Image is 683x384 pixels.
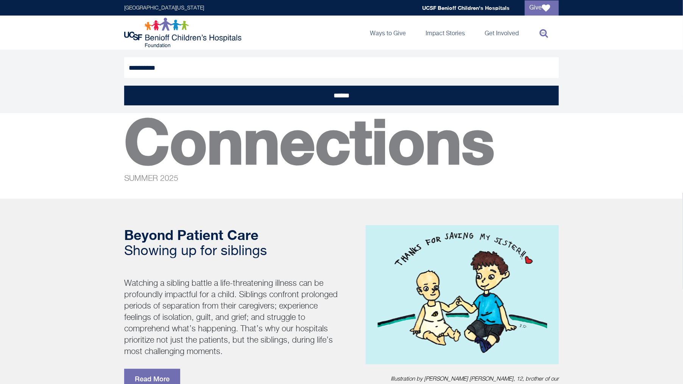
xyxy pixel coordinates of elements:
[124,278,340,357] p: Watching a sibling battle a life-threatening illness can be profoundly impactful for a child. Sib...
[479,16,525,50] a: Get Involved
[419,16,471,50] a: Impact Stories
[525,0,559,16] a: Give
[124,17,243,48] img: Logo for UCSF Benioff Children's Hospitals Foundation
[422,5,510,11] a: UCSF Benioff Children's Hospitals
[124,175,178,183] span: SUMMER 2025
[124,5,204,11] a: [GEOGRAPHIC_DATA][US_STATE]
[364,16,412,50] a: Ways to Give
[124,132,559,187] p: Connections
[124,227,259,243] strong: Beyond Patient Care
[124,227,340,259] h2: Showing up for siblings
[366,225,559,364] img: connections-25-summer.png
